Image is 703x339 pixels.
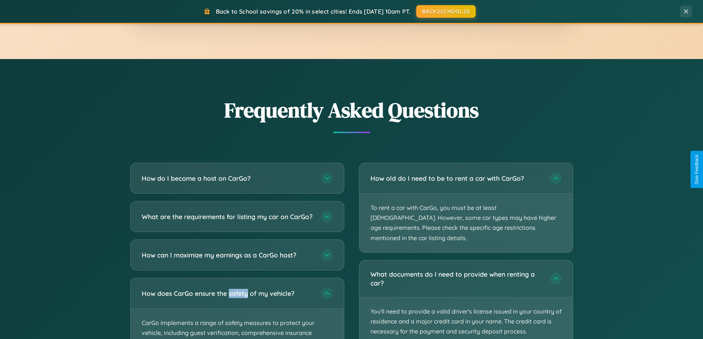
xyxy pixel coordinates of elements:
[142,212,314,221] h3: What are the requirements for listing my car on CarGo?
[371,270,542,288] h3: What documents do I need to provide when renting a car?
[694,155,699,184] div: Give Feedback
[142,250,314,260] h3: How can I maximize my earnings as a CarGo host?
[142,174,314,183] h3: How do I become a host on CarGo?
[216,8,411,15] span: Back to School savings of 20% in select cities! Ends [DATE] 10am PT.
[359,194,573,252] p: To rent a car with CarGo, you must be at least [DEMOGRAPHIC_DATA]. However, some car types may ha...
[142,289,314,298] h3: How does CarGo ensure the safety of my vehicle?
[371,174,542,183] h3: How old do I need to be to rent a car with CarGo?
[416,5,476,18] button: BACK2SCHOOL20
[130,96,573,124] h2: Frequently Asked Questions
